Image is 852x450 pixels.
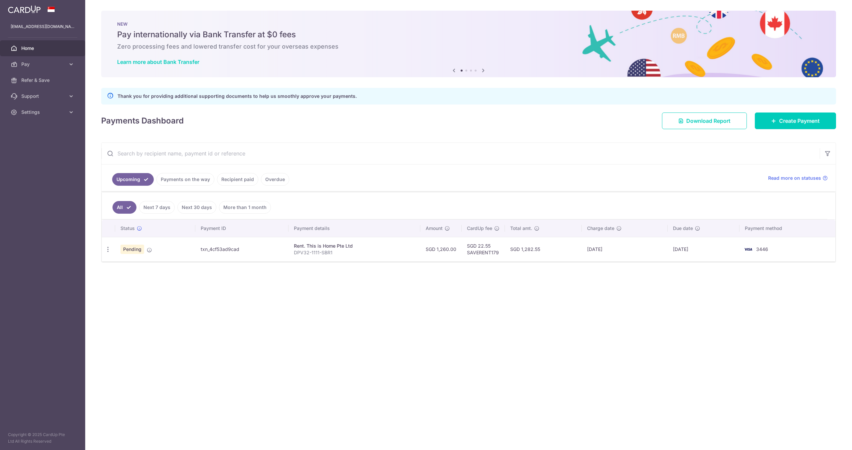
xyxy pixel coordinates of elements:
span: Pending [120,245,144,254]
h5: Pay internationally via Bank Transfer at $0 fees [117,29,820,40]
th: Payment method [740,220,835,237]
img: Bank transfer banner [101,11,836,77]
a: More than 1 month [219,201,271,214]
td: [DATE] [582,237,668,261]
td: [DATE] [668,237,740,261]
td: SGD 22.55 SAVERENT179 [462,237,505,261]
iframe: Opens a widget where you can find more information [809,430,845,447]
a: Create Payment [755,112,836,129]
a: Payments on the way [156,173,214,186]
th: Payment ID [195,220,289,237]
span: Download Report [686,117,731,125]
img: Bank Card [742,245,755,253]
span: Settings [21,109,65,115]
th: Payment details [289,220,420,237]
p: NEW [117,21,820,27]
span: Refer & Save [21,77,65,84]
input: Search by recipient name, payment id or reference [102,143,820,164]
span: Due date [673,225,693,232]
span: Support [21,93,65,100]
span: Read more on statuses [768,175,821,181]
p: Thank you for providing additional supporting documents to help us smoothly approve your payments. [117,92,357,100]
a: Upcoming [112,173,154,186]
p: [EMAIL_ADDRESS][DOMAIN_NAME] [11,23,75,30]
a: Download Report [662,112,747,129]
h6: Zero processing fees and lowered transfer cost for your overseas expenses [117,43,820,51]
span: Amount [426,225,443,232]
a: Read more on statuses [768,175,828,181]
img: CardUp [8,5,41,13]
span: Pay [21,61,65,68]
span: Total amt. [510,225,532,232]
a: Next 30 days [177,201,216,214]
td: txn_4cf53ad9cad [195,237,289,261]
span: 3446 [756,246,768,252]
a: All [112,201,136,214]
span: Status [120,225,135,232]
a: Learn more about Bank Transfer [117,59,199,65]
h4: Payments Dashboard [101,115,184,127]
td: SGD 1,282.55 [505,237,582,261]
div: Rent. This is Home Pte Ltd [294,243,415,249]
td: SGD 1,260.00 [420,237,462,261]
span: Charge date [587,225,614,232]
span: CardUp fee [467,225,492,232]
span: Create Payment [779,117,820,125]
a: Overdue [261,173,289,186]
a: Recipient paid [217,173,258,186]
a: Next 7 days [139,201,175,214]
p: DPV32-1111-SBR1 [294,249,415,256]
span: Home [21,45,65,52]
